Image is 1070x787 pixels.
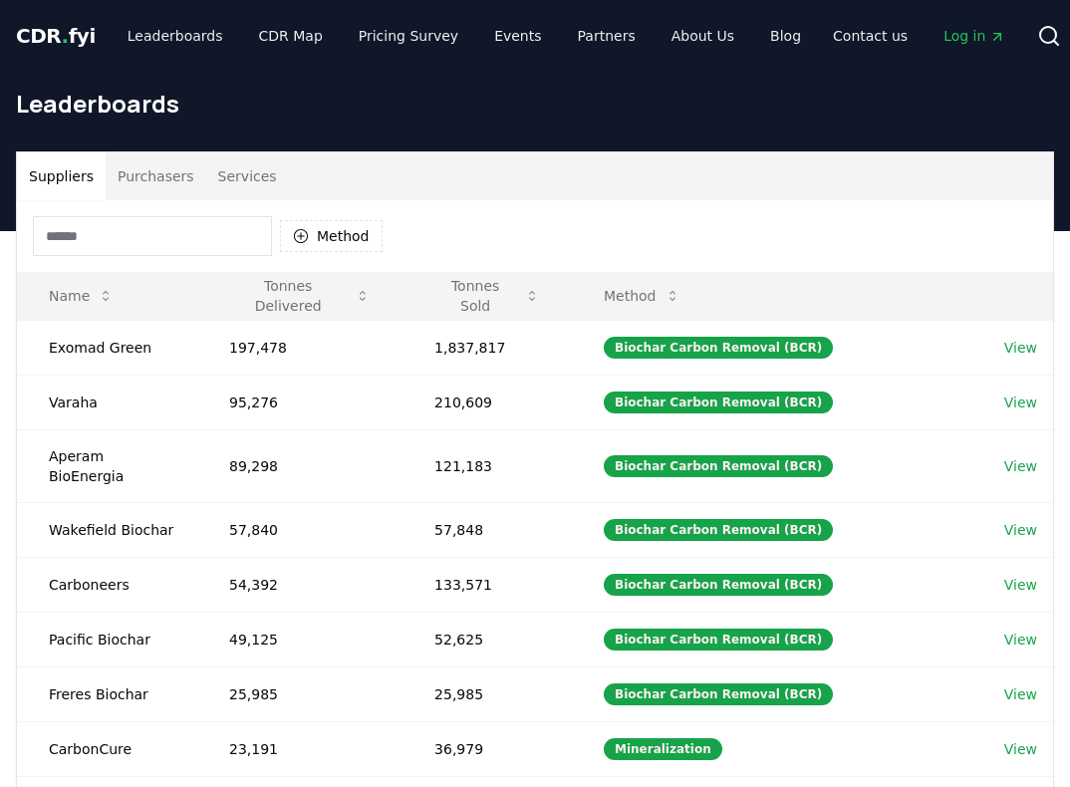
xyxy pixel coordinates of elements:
td: Varaha [17,375,197,429]
td: 23,191 [197,721,402,776]
div: Biochar Carbon Removal (BCR) [604,629,833,651]
td: 57,848 [402,502,572,557]
div: Mineralization [604,738,722,760]
a: View [1004,739,1037,759]
span: . [62,24,69,48]
a: View [1004,520,1037,540]
div: Biochar Carbon Removal (BCR) [604,455,833,477]
div: Biochar Carbon Removal (BCR) [604,392,833,413]
td: 49,125 [197,612,402,666]
a: Events [478,18,557,54]
a: View [1004,630,1037,650]
a: View [1004,684,1037,704]
td: Pacific Biochar [17,612,197,666]
div: Biochar Carbon Removal (BCR) [604,683,833,705]
a: About Us [656,18,750,54]
button: Tonnes Sold [418,276,556,316]
button: Suppliers [17,152,106,200]
a: Contact us [817,18,924,54]
td: 89,298 [197,429,402,502]
span: Log in [943,26,1005,46]
td: 197,478 [197,320,402,375]
td: 133,571 [402,557,572,612]
td: 52,625 [402,612,572,666]
nav: Main [817,18,1021,54]
button: Name [33,276,130,316]
td: Exomad Green [17,320,197,375]
td: 121,183 [402,429,572,502]
div: Biochar Carbon Removal (BCR) [604,519,833,541]
a: View [1004,393,1037,412]
button: Services [206,152,289,200]
td: Aperam BioEnergia [17,429,197,502]
td: Freres Biochar [17,666,197,721]
a: CDR.fyi [16,22,96,50]
td: 210,609 [402,375,572,429]
a: View [1004,338,1037,358]
td: Carboneers [17,557,197,612]
div: Biochar Carbon Removal (BCR) [604,337,833,359]
td: 36,979 [402,721,572,776]
td: 54,392 [197,557,402,612]
a: Pricing Survey [343,18,474,54]
a: View [1004,575,1037,595]
td: 1,837,817 [402,320,572,375]
a: Leaderboards [112,18,239,54]
a: CDR Map [243,18,339,54]
button: Purchasers [106,152,206,200]
button: Method [280,220,383,252]
h1: Leaderboards [16,88,1054,120]
td: Wakefield Biochar [17,502,197,557]
button: Method [588,276,696,316]
a: View [1004,456,1037,476]
a: Blog [754,18,817,54]
td: CarbonCure [17,721,197,776]
a: Partners [562,18,652,54]
a: Log in [928,18,1021,54]
button: Tonnes Delivered [213,276,387,316]
td: 57,840 [197,502,402,557]
nav: Main [112,18,817,54]
td: 25,985 [197,666,402,721]
td: 95,276 [197,375,402,429]
td: 25,985 [402,666,572,721]
span: CDR fyi [16,24,96,48]
div: Biochar Carbon Removal (BCR) [604,574,833,596]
